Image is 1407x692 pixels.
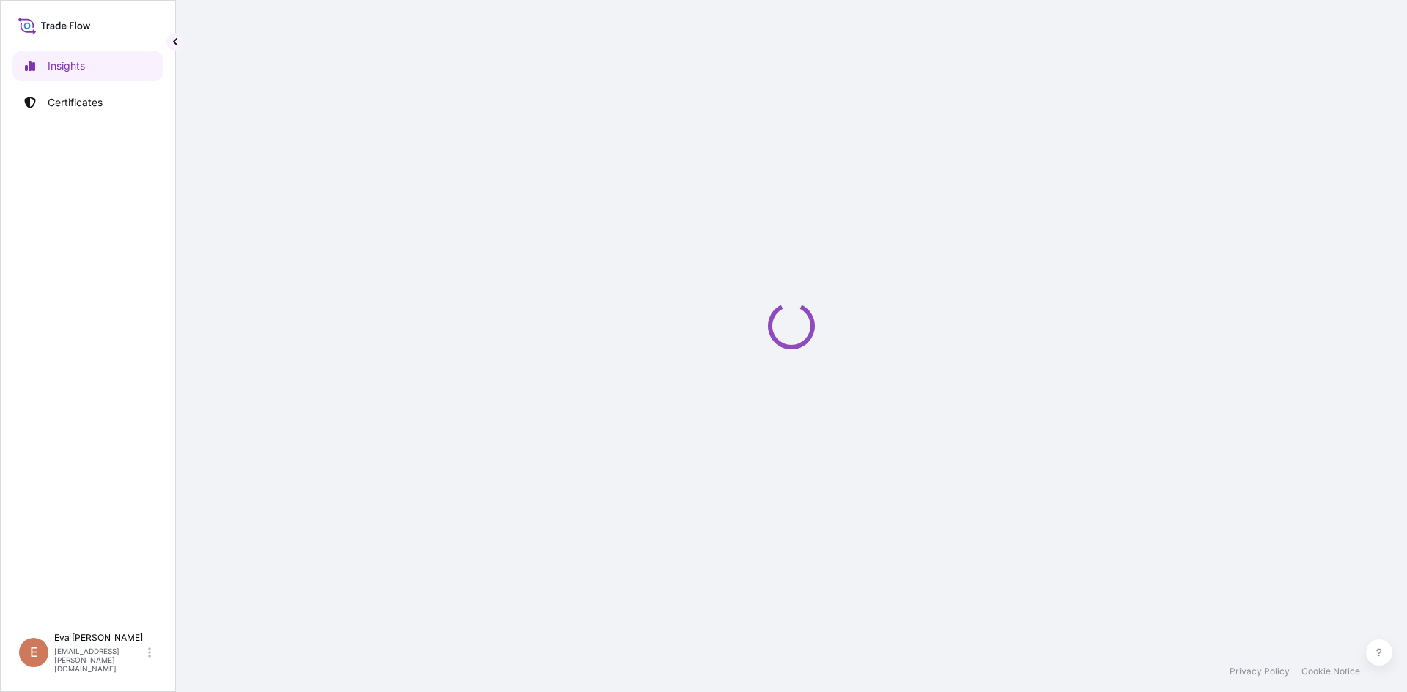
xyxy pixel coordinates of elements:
[12,51,163,81] a: Insights
[1301,666,1360,677] a: Cookie Notice
[12,88,163,117] a: Certificates
[30,645,38,660] span: E
[48,95,103,110] p: Certificates
[1230,666,1290,677] a: Privacy Policy
[54,647,145,673] p: [EMAIL_ADDRESS][PERSON_NAME][DOMAIN_NAME]
[48,59,85,73] p: Insights
[54,632,145,644] p: Eva [PERSON_NAME]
